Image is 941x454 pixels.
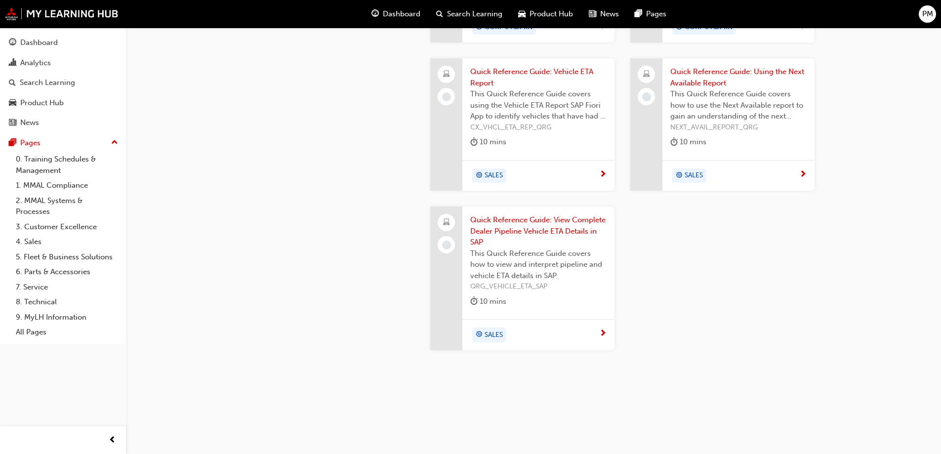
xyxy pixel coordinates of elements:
a: 0. Training Schedules & Management [12,152,122,178]
span: prev-icon [109,434,116,447]
a: Quick Reference Guide: View Complete Dealer Pipeline Vehicle ETA Details in SAPThis Quick Referen... [430,206,614,350]
span: SALES [485,170,503,181]
span: news-icon [589,8,596,20]
span: search-icon [9,79,16,87]
span: Quick Reference Guide: Using the Next Available Report [670,66,807,88]
div: Product Hub [20,97,64,109]
a: 7. Service [12,280,122,295]
span: Quick Reference Guide: View Complete Dealer Pipeline Vehicle ETA Details in SAP [470,214,607,248]
a: news-iconNews [581,4,627,24]
a: 8. Technical [12,294,122,310]
a: Quick Reference Guide: Vehicle ETA ReportThis Quick Reference Guide covers using the Vehicle ETA ... [430,58,614,191]
span: Product Hub [530,8,573,20]
span: next-icon [599,22,607,31]
div: Analytics [20,57,51,69]
a: Quick Reference Guide: Using the Next Available ReportThis Quick Reference Guide covers how to us... [630,58,815,191]
button: DashboardAnalyticsSearch LearningProduct HubNews [4,32,122,134]
span: up-icon [111,136,118,149]
span: learningRecordVerb_NONE-icon [442,92,451,101]
span: guage-icon [9,39,16,47]
span: pages-icon [9,139,16,148]
span: next-icon [799,170,807,179]
span: learningRecordVerb_NONE-icon [442,241,451,249]
div: 10 mins [470,136,506,148]
a: car-iconProduct Hub [510,4,581,24]
a: 1. MMAL Compliance [12,178,122,193]
span: Pages [646,8,666,20]
a: pages-iconPages [627,4,674,24]
span: Search Learning [447,8,502,20]
span: PM [922,8,933,20]
div: News [20,117,39,128]
span: target-icon [476,329,483,341]
span: duration-icon [470,136,478,148]
div: Pages [20,137,41,149]
span: learningRecordVerb_NONE-icon [642,92,651,101]
span: target-icon [676,169,683,182]
span: next-icon [799,22,807,31]
span: This Quick Reference Guide covers using the Vehicle ETA Report SAP Fiori App to identify vehicles... [470,88,607,122]
a: Search Learning [4,74,122,92]
div: 10 mins [670,136,706,148]
span: SALES [685,170,703,181]
a: 5. Fleet & Business Solutions [12,249,122,265]
div: Search Learning [20,77,75,88]
button: Pages [4,134,122,152]
div: Dashboard [20,37,58,48]
a: 4. Sales [12,234,122,249]
span: next-icon [599,170,607,179]
span: guage-icon [371,8,379,20]
span: Dashboard [383,8,420,20]
span: news-icon [9,119,16,127]
span: car-icon [518,8,526,20]
span: laptop-icon [443,68,450,81]
a: guage-iconDashboard [364,4,428,24]
span: car-icon [9,99,16,108]
span: NEXT_AVAIL_REPORT_QRG [670,122,807,133]
span: This Quick Reference Guide covers how to use the Next Available report to gain an understanding o... [670,88,807,122]
a: 3. Customer Excellence [12,219,122,235]
a: 2. MMAL Systems & Processes [12,193,122,219]
div: 10 mins [470,295,506,308]
a: News [4,114,122,132]
span: search-icon [436,8,443,20]
span: laptop-icon [643,68,650,81]
span: target-icon [476,169,483,182]
a: Analytics [4,54,122,72]
button: PM [919,5,936,23]
span: pages-icon [635,8,642,20]
img: mmal [5,7,119,20]
span: duration-icon [670,136,678,148]
a: 6. Parts & Accessories [12,264,122,280]
a: 9. MyLH Information [12,310,122,325]
span: chart-icon [9,59,16,68]
span: News [600,8,619,20]
span: next-icon [599,330,607,338]
span: QRG_VEHICLE_ETA_SAP [470,281,607,292]
span: CX_VHCL_ETA_REP_QRG [470,122,607,133]
a: search-iconSearch Learning [428,4,510,24]
span: Quick Reference Guide: Vehicle ETA Report [470,66,607,88]
a: All Pages [12,325,122,340]
span: laptop-icon [443,216,450,229]
a: Product Hub [4,94,122,112]
span: duration-icon [470,295,478,308]
span: This Quick Reference Guide covers how to view and interpret pipeline and vehicle ETA details in SAP. [470,248,607,282]
a: Dashboard [4,34,122,52]
span: SALES [485,330,503,341]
